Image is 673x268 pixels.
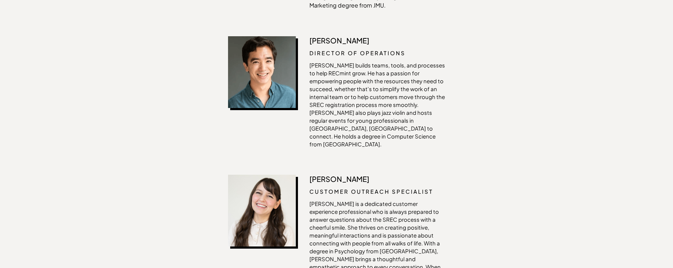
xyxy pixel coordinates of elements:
[309,49,445,57] p: DIRECTOR OF OPERATIONS
[309,175,445,183] p: [PERSON_NAME]
[309,36,445,45] p: [PERSON_NAME]
[309,188,445,196] p: CUSTOMER OUTREACH SPECIALIST
[309,61,445,148] p: [PERSON_NAME] builds teams, tools, and processes to help RECmint grow. He has a passion for empow...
